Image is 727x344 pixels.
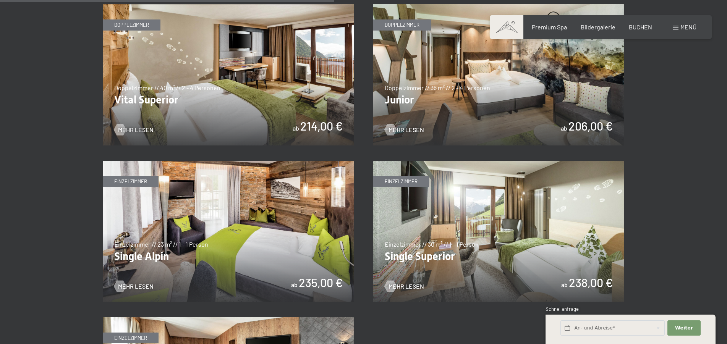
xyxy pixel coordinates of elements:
a: Single Superior [373,161,625,166]
span: Mehr Lesen [389,126,424,134]
a: Mehr Lesen [114,282,154,291]
span: Mehr Lesen [118,126,154,134]
span: Mehr Lesen [118,282,154,291]
a: Mehr Lesen [385,282,424,291]
span: Mehr Lesen [389,282,424,291]
a: Bildergalerie [581,23,615,31]
a: BUCHEN [629,23,652,31]
a: Single Relax [103,318,354,322]
img: Single Superior [373,161,625,302]
img: Junior [373,4,625,145]
img: Single Alpin [103,161,354,302]
span: Schnellanfrage [546,306,579,312]
a: Vital Superior [103,5,354,9]
span: Menü [680,23,696,31]
a: Mehr Lesen [385,126,424,134]
a: Junior [373,5,625,9]
img: Vital Superior [103,4,354,145]
span: Weiter [675,325,693,331]
a: Single Alpin [103,161,354,166]
a: Premium Spa [532,23,567,31]
a: Mehr Lesen [114,126,154,134]
button: Weiter [667,320,700,336]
